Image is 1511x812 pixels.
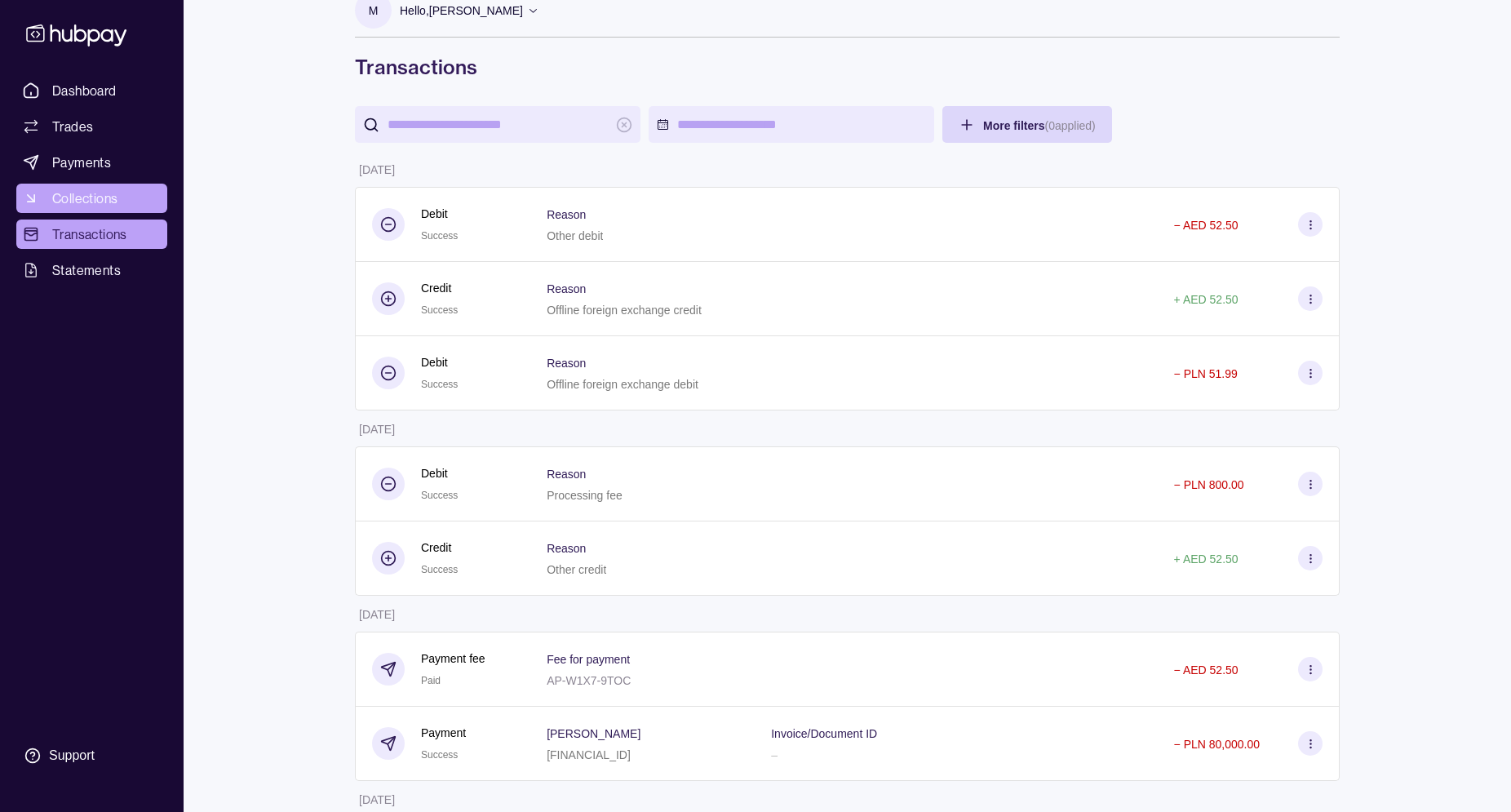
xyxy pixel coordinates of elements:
span: Success [421,490,458,501]
p: Processing fee [547,489,623,502]
p: Reason [547,282,586,295]
p: ( 0 applied) [1044,119,1095,132]
p: [PERSON_NAME] [547,727,640,740]
p: + AED 52.50 [1174,552,1238,566]
p: − PLN 80,000.00 [1174,738,1260,751]
p: Reason [547,542,586,555]
p: Hello, [PERSON_NAME] [400,2,523,20]
span: Success [421,564,458,575]
p: − PLN 51.99 [1174,367,1238,380]
p: – [771,748,778,761]
p: Payment fee [421,650,485,668]
span: Payments [52,153,111,172]
span: Paid [421,675,441,686]
a: Dashboard [16,76,167,105]
p: Other credit [547,563,606,576]
p: [DATE] [359,423,395,436]
span: Trades [52,117,93,136]
input: search [388,106,608,143]
p: Debit [421,353,458,371]
p: Invoice/Document ID [771,727,877,740]
p: Credit [421,279,458,297]
p: Offline foreign exchange credit [547,304,702,317]
a: Collections [16,184,167,213]
p: Other debit [547,229,603,242]
div: Support [49,747,95,765]
span: Statements [52,260,121,280]
span: Transactions [52,224,127,244]
p: Reason [547,208,586,221]
a: Statements [16,255,167,285]
p: Reason [547,357,586,370]
p: [DATE] [359,608,395,621]
p: Reason [547,468,586,481]
a: Payments [16,148,167,177]
p: Fee for payment [547,653,630,666]
span: Success [421,379,458,390]
p: [DATE] [359,793,395,806]
span: Success [421,230,458,242]
p: Debit [421,464,458,482]
span: Success [421,749,458,761]
p: [FINANCIAL_ID] [547,748,631,761]
a: Trades [16,112,167,141]
button: More filters(0applied) [942,106,1112,143]
p: + AED 52.50 [1174,293,1238,306]
p: − AED 52.50 [1174,663,1238,677]
p: Debit [421,205,458,223]
p: M [369,2,379,20]
h1: Transactions [355,54,1340,80]
p: Payment [421,724,466,742]
p: AP-W1X7-9TOC [547,674,631,687]
span: Collections [52,189,117,208]
p: − PLN 800.00 [1174,478,1244,491]
p: − AED 52.50 [1174,219,1238,232]
a: Transactions [16,220,167,249]
p: Credit [421,539,458,557]
span: Dashboard [52,81,117,100]
p: [DATE] [359,163,395,176]
span: More filters [983,119,1096,132]
p: Offline foreign exchange debit [547,378,698,391]
a: Support [16,739,167,773]
span: Success [421,304,458,316]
